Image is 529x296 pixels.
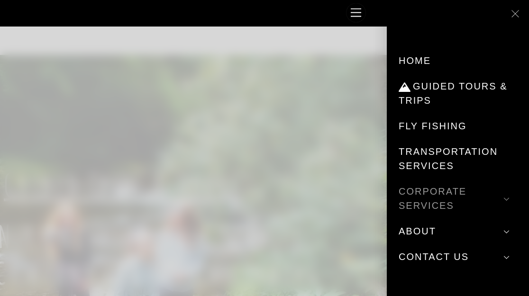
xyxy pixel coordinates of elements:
[399,218,517,244] a: About
[399,73,517,113] a: Guided Tours & Trips
[399,244,517,269] a: Contact Us
[399,179,517,218] a: Corporate Services
[399,139,517,179] a: Transportation Services
[399,113,517,139] a: Fly Fishing
[506,5,524,23] a: Close menu
[399,48,517,73] a: Home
